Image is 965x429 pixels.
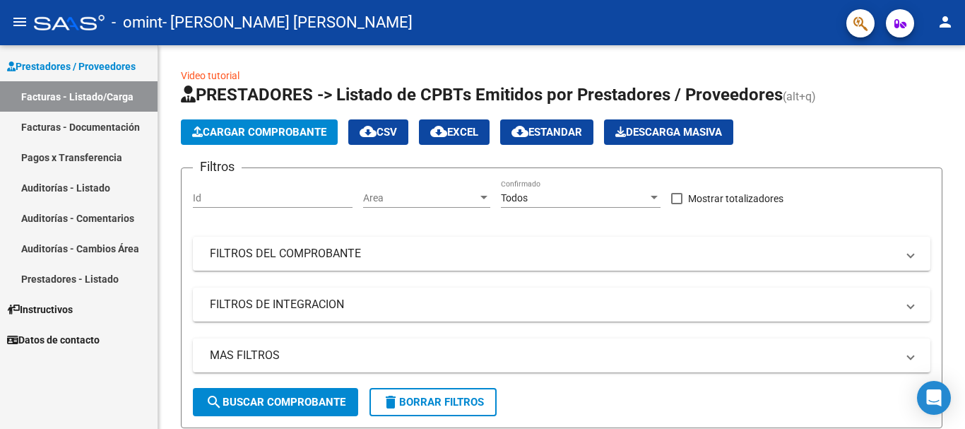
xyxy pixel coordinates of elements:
app-download-masive: Descarga masiva de comprobantes (adjuntos) [604,119,733,145]
mat-expansion-panel-header: FILTROS DEL COMPROBANTE [193,237,930,271]
span: Todos [501,192,528,204]
mat-icon: cloud_download [430,123,447,140]
button: Descarga Masiva [604,119,733,145]
mat-icon: search [206,394,223,411]
span: Descarga Masiva [615,126,722,139]
span: Datos de contacto [7,332,100,348]
span: Instructivos [7,302,73,317]
mat-icon: delete [382,394,399,411]
span: Borrar Filtros [382,396,484,409]
mat-panel-title: FILTROS DE INTEGRACION [210,297,896,312]
mat-expansion-panel-header: FILTROS DE INTEGRACION [193,288,930,322]
mat-icon: cloud_download [511,123,528,140]
span: CSV [360,126,397,139]
a: Video tutorial [181,70,239,81]
span: Area [363,192,478,204]
button: Cargar Comprobante [181,119,338,145]
span: - [PERSON_NAME] [PERSON_NAME] [162,7,413,38]
button: Borrar Filtros [369,388,497,416]
h3: Filtros [193,157,242,177]
button: CSV [348,119,408,145]
mat-icon: cloud_download [360,123,377,140]
span: PRESTADORES -> Listado de CPBTs Emitidos por Prestadores / Proveedores [181,85,783,105]
span: Mostrar totalizadores [688,190,783,207]
mat-expansion-panel-header: MAS FILTROS [193,339,930,372]
span: Cargar Comprobante [192,126,326,139]
span: EXCEL [430,126,478,139]
button: Estandar [500,119,593,145]
button: Buscar Comprobante [193,388,358,416]
mat-panel-title: MAS FILTROS [210,348,896,363]
span: - omint [112,7,162,38]
mat-panel-title: FILTROS DEL COMPROBANTE [210,246,896,261]
button: EXCEL [419,119,490,145]
mat-icon: person [937,13,954,30]
span: Prestadores / Proveedores [7,59,136,74]
mat-icon: menu [11,13,28,30]
span: (alt+q) [783,90,816,103]
div: Open Intercom Messenger [917,381,951,415]
span: Estandar [511,126,582,139]
span: Buscar Comprobante [206,396,345,409]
